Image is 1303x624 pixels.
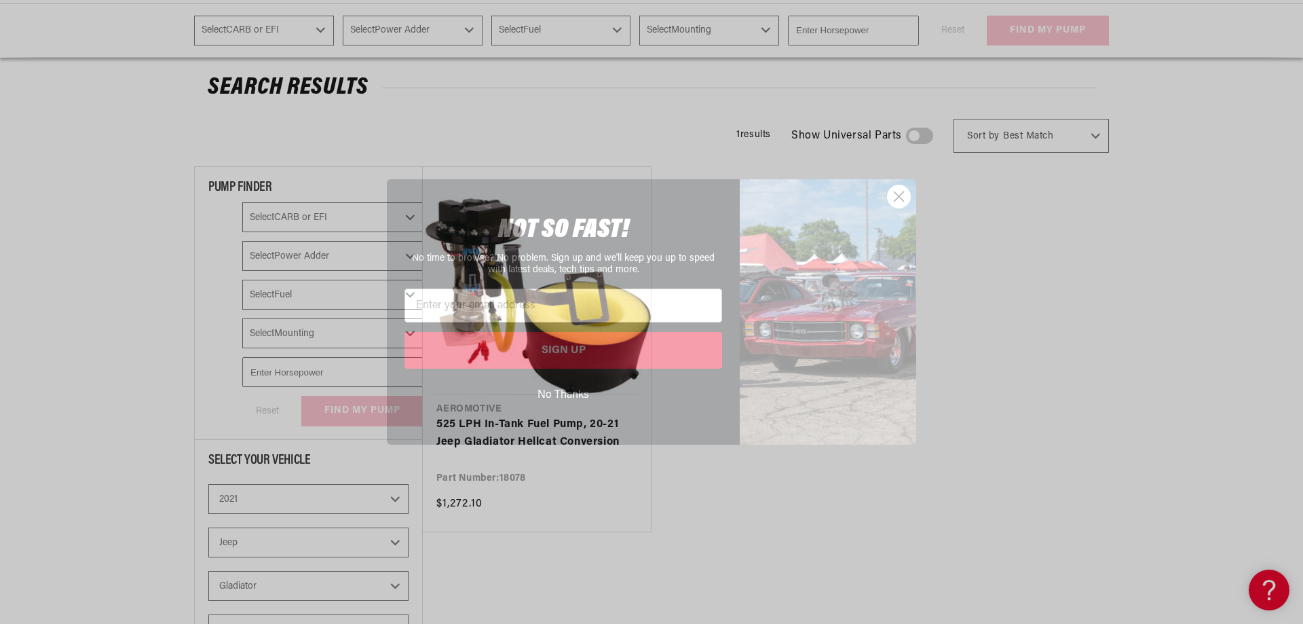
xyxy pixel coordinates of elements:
button: No Thanks [404,382,722,408]
button: Close dialog [887,185,911,208]
img: 85cdd541-2605-488b-b08c-a5ee7b438a35.jpeg [740,179,916,444]
button: SIGN UP [404,332,722,369]
span: No time to browse? No problem. Sign up and we'll keep you up to speed with latest deals, tech tip... [412,253,715,275]
input: Enter your email address [404,289,722,323]
span: NOT SO FAST! [498,217,629,244]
